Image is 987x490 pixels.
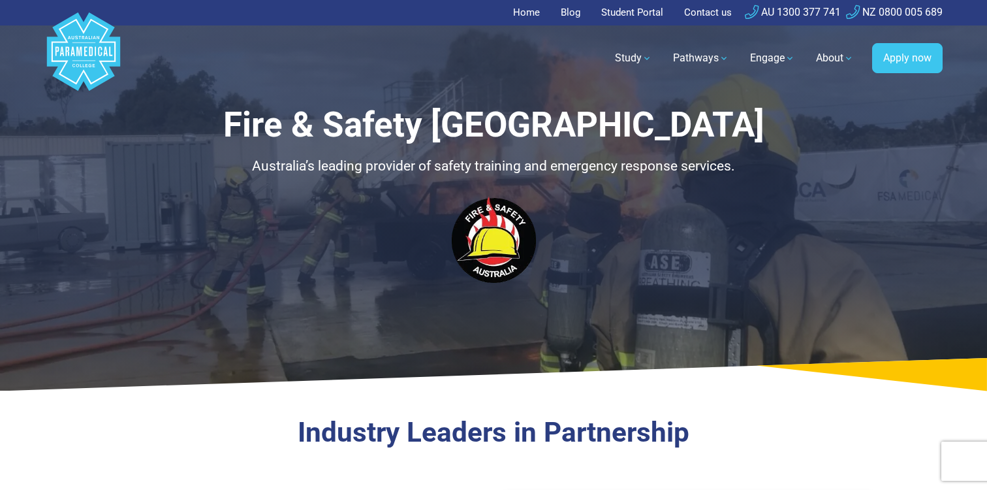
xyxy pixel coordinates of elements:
[112,416,875,449] h3: Industry Leaders in Partnership
[112,105,875,146] h1: Fire & Safety [GEOGRAPHIC_DATA]
[872,43,943,73] a: Apply now
[44,25,123,91] a: Australian Paramedical College
[808,40,862,76] a: About
[607,40,660,76] a: Study
[846,6,943,18] a: NZ 0800 005 689
[665,40,737,76] a: Pathways
[742,40,803,76] a: Engage
[112,156,875,177] p: Australia’s leading provider of safety training and emergency response services.
[437,188,550,291] img: Fire & Safety Australia logo
[745,6,841,18] a: AU 1300 377 741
